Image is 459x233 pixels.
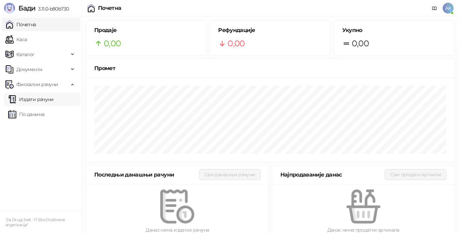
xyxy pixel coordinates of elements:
[385,169,446,180] button: Сви продати артикли
[98,5,121,11] div: Почетна
[94,170,199,179] div: Последњи данашњи рачуни
[342,26,446,34] h5: Укупно
[4,3,15,14] img: Logo
[5,18,36,31] a: Почетна
[443,3,454,14] span: AK
[5,33,27,46] a: Каса
[8,107,44,121] a: По данима
[94,26,198,34] h5: Продаје
[429,3,440,14] a: Документација
[94,64,446,72] div: Промет
[16,78,58,91] span: Фискални рачуни
[228,37,245,50] span: 0,00
[16,63,42,76] span: Документи
[35,6,69,12] span: 3.11.0-b80b730
[5,217,65,227] small: "Ja, Drugi, Svet - IT Eko Društvena organizacija"
[18,4,35,12] span: Бади
[218,26,322,34] h5: Рефундације
[16,48,35,61] span: Каталог
[8,93,54,106] a: Издати рачуни
[352,37,369,50] span: 0,00
[280,170,385,179] div: Најпродаваније данас
[199,169,260,180] button: Сви данашњи рачуни
[104,37,121,50] span: 0,00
